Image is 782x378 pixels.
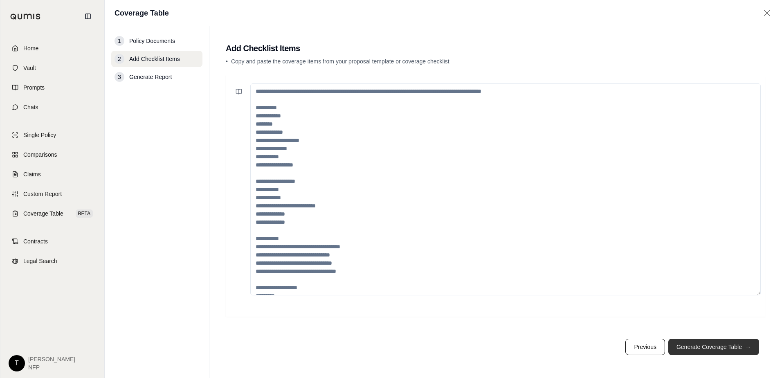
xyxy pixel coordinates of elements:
span: BETA [76,209,93,218]
span: NFP [28,363,75,371]
a: Home [5,39,99,57]
button: Collapse sidebar [81,10,94,23]
img: Qumis Logo [10,13,41,20]
a: Legal Search [5,252,99,270]
a: Single Policy [5,126,99,144]
a: Contracts [5,232,99,250]
span: Add Checklist Items [129,55,180,63]
span: [PERSON_NAME] [28,355,75,363]
button: Generate Coverage Table→ [668,339,759,355]
span: Coverage Table [23,209,63,218]
a: Comparisons [5,146,99,164]
span: Copy and paste the coverage items from your proposal template or coverage checklist [231,58,449,65]
span: Prompts [23,83,45,92]
span: Chats [23,103,38,111]
span: • [226,58,228,65]
div: 3 [115,72,124,82]
span: Legal Search [23,257,57,265]
div: 2 [115,54,124,64]
a: Vault [5,59,99,77]
span: Generate Report [129,73,172,81]
div: T [9,355,25,371]
div: 1 [115,36,124,46]
a: Coverage TableBETA [5,205,99,223]
span: Custom Report [23,190,62,198]
span: Comparisons [23,151,57,159]
h2: Add Checklist Items [226,43,766,54]
h1: Coverage Table [115,7,169,19]
span: Vault [23,64,36,72]
a: Chats [5,98,99,116]
span: → [745,343,751,351]
span: Policy Documents [129,37,175,45]
span: Single Policy [23,131,56,139]
a: Prompts [5,79,99,97]
span: Claims [23,170,41,178]
span: Home [23,44,38,52]
a: Custom Report [5,185,99,203]
a: Claims [5,165,99,183]
button: Previous [625,339,665,355]
span: Contracts [23,237,48,245]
